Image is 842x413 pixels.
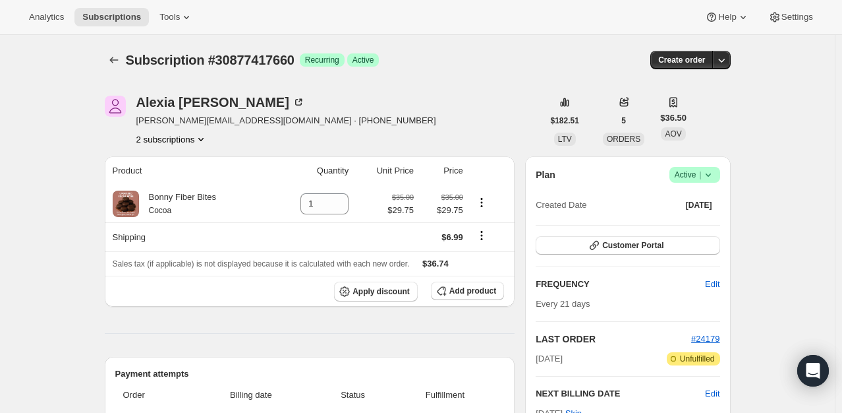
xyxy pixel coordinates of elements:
[650,51,713,69] button: Create order
[334,282,418,302] button: Apply discount
[422,204,463,217] span: $29.75
[536,333,691,346] h2: LAST ORDER
[536,236,719,255] button: Customer Portal
[660,111,687,125] span: $36.50
[136,96,305,109] div: Alexia [PERSON_NAME]
[699,170,701,180] span: |
[394,389,496,402] span: Fulfillment
[449,286,496,296] span: Add product
[352,156,418,185] th: Unit Price
[797,355,829,387] div: Open Intercom Messenger
[29,12,64,22] span: Analytics
[126,53,295,67] span: Subscription #30877417660
[691,334,719,344] a: #24179
[536,199,586,212] span: Created Date
[115,381,186,410] th: Order
[113,191,139,217] img: product img
[74,8,149,26] button: Subscriptions
[658,55,705,65] span: Create order
[621,115,626,126] span: 5
[159,12,180,22] span: Tools
[675,168,715,181] span: Active
[781,12,813,22] span: Settings
[105,156,272,185] th: Product
[422,259,449,269] span: $36.74
[320,389,385,402] span: Status
[543,111,587,130] button: $182.51
[441,193,463,201] small: $35.00
[82,12,141,22] span: Subscriptions
[697,8,757,26] button: Help
[105,51,123,69] button: Subscriptions
[441,232,463,242] span: $6.99
[149,206,172,215] small: Cocoa
[152,8,201,26] button: Tools
[105,96,126,117] span: Alexia Higbee
[115,367,505,381] h2: Payment attempts
[678,196,720,214] button: [DATE]
[418,156,467,185] th: Price
[551,115,579,126] span: $182.51
[536,278,705,291] h2: FREQUENCY
[352,55,374,65] span: Active
[21,8,72,26] button: Analytics
[136,133,208,146] button: Product actions
[387,204,414,217] span: $29.75
[760,8,821,26] button: Settings
[431,282,504,300] button: Add product
[471,228,492,243] button: Shipping actions
[536,168,555,181] h2: Plan
[136,114,436,127] span: [PERSON_NAME][EMAIL_ADDRESS][DOMAIN_NAME] · [PHONE_NUMBER]
[536,387,705,400] h2: NEXT BILLING DATE
[113,259,410,269] span: Sales tax (if applicable) is not displayed because it is calculated with each new order.
[680,354,715,364] span: Unfulfilled
[190,389,312,402] span: Billing date
[536,352,563,365] span: [DATE]
[686,200,712,210] span: [DATE]
[691,333,719,346] button: #24179
[613,111,634,130] button: 5
[602,240,663,251] span: Customer Portal
[105,222,272,251] th: Shipping
[705,387,719,400] button: Edit
[392,193,414,201] small: $35.00
[536,299,590,309] span: Every 21 days
[305,55,339,65] span: Recurring
[697,274,727,295] button: Edit
[607,135,640,144] span: ORDERS
[705,278,719,291] span: Edit
[665,129,681,139] span: AOV
[718,12,736,22] span: Help
[139,191,217,217] div: Bonny Fiber Bites
[558,135,572,144] span: LTV
[352,286,410,297] span: Apply discount
[471,195,492,210] button: Product actions
[271,156,352,185] th: Quantity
